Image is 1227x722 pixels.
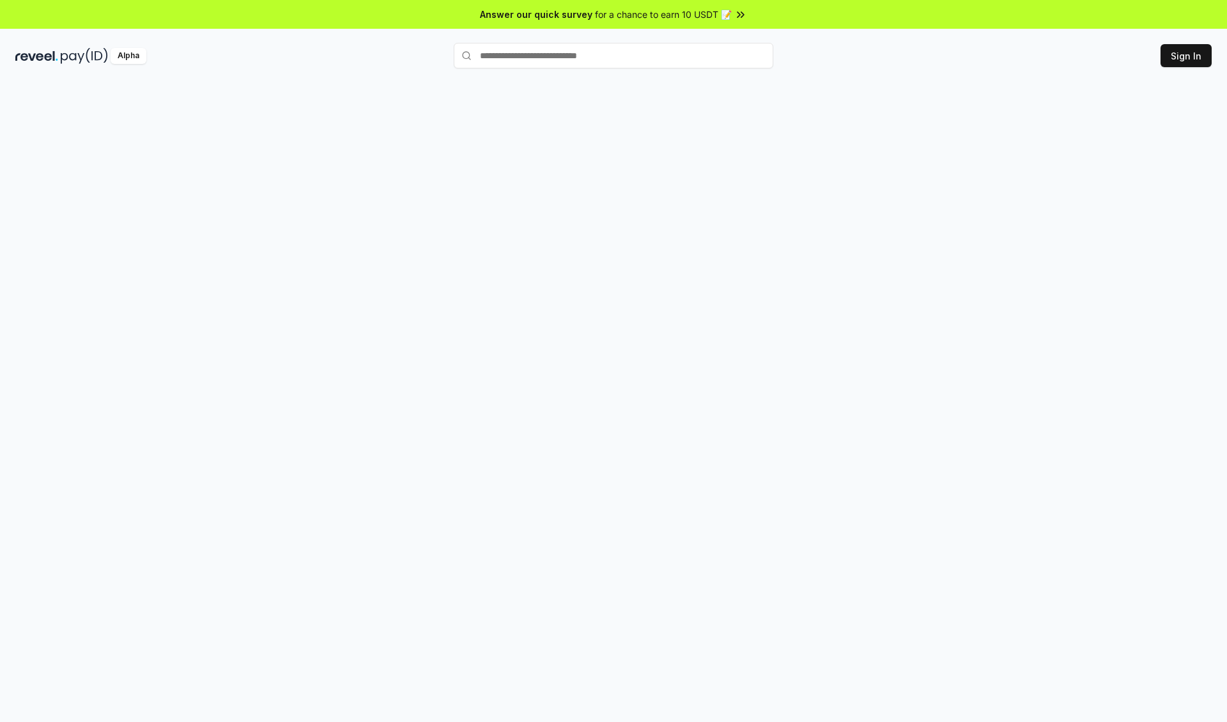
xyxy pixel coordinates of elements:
div: Alpha [111,48,146,64]
img: pay_id [61,48,108,64]
span: Answer our quick survey [480,8,592,21]
span: for a chance to earn 10 USDT 📝 [595,8,732,21]
img: reveel_dark [15,48,58,64]
button: Sign In [1161,44,1212,67]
